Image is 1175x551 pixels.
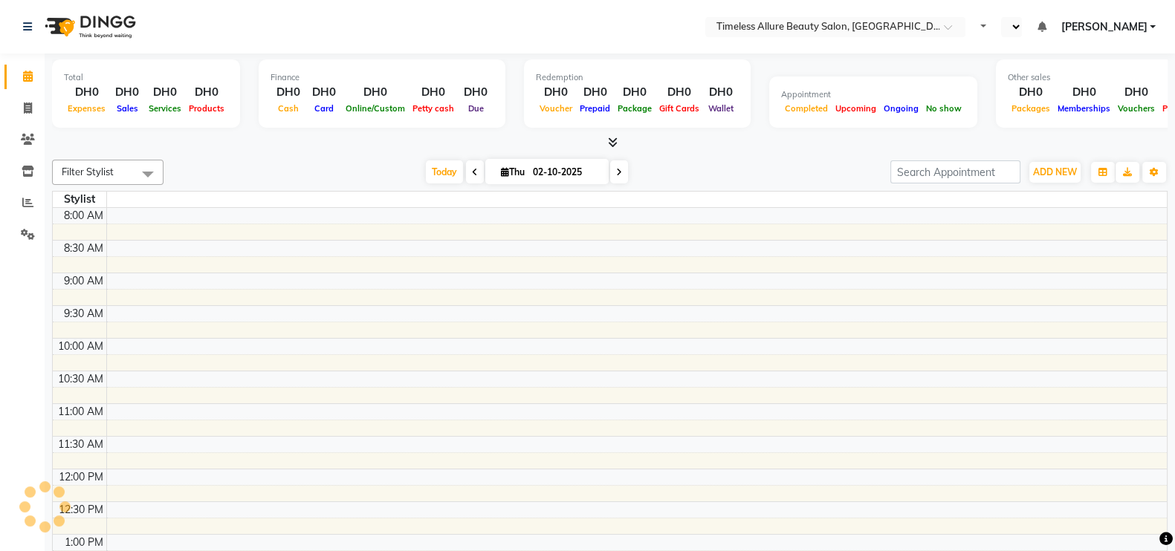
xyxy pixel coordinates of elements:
div: Finance [271,71,493,84]
span: Services [145,103,185,114]
span: Filter Stylist [62,166,114,177]
div: 1:00 PM [62,535,106,550]
div: DH0 [109,84,145,101]
div: DH0 [1114,84,1159,101]
div: Appointment [781,88,965,101]
span: [PERSON_NAME] [1061,19,1147,35]
img: logo [38,6,140,48]
div: 11:00 AM [55,404,106,420]
span: Memberships [1054,103,1114,114]
div: 8:30 AM [61,241,106,256]
span: Sales [113,103,142,114]
div: DH0 [1054,84,1114,101]
span: Card [311,103,337,114]
span: Due [465,103,488,114]
div: DH0 [271,84,306,101]
div: 11:30 AM [55,437,106,452]
span: Expenses [64,103,109,114]
div: DH0 [576,84,614,101]
div: DH0 [185,84,228,101]
div: DH0 [614,84,656,101]
div: DH0 [656,84,703,101]
span: Thu [497,166,528,177]
div: Redemption [536,71,739,84]
span: ADD NEW [1033,166,1077,177]
div: DH0 [306,84,342,101]
span: Cash [274,103,302,114]
span: Package [614,103,656,114]
span: No show [922,103,965,114]
span: Today [426,160,463,183]
input: Search Appointment [890,160,1020,183]
div: 10:00 AM [55,339,106,354]
span: Upcoming [832,103,880,114]
div: 12:00 PM [56,469,106,485]
span: Packages [1008,103,1054,114]
span: Online/Custom [342,103,409,114]
span: Prepaid [576,103,614,114]
span: Petty cash [409,103,458,114]
div: 9:30 AM [61,306,106,322]
div: 12:30 PM [56,502,106,518]
span: Voucher [536,103,576,114]
div: 9:00 AM [61,273,106,289]
span: Vouchers [1114,103,1159,114]
span: Wallet [705,103,737,114]
span: Completed [781,103,832,114]
div: DH0 [703,84,739,101]
div: 10:30 AM [55,371,106,387]
div: DH0 [64,84,109,101]
span: Ongoing [880,103,922,114]
div: Total [64,71,228,84]
div: DH0 [1008,84,1054,101]
span: Gift Cards [656,103,703,114]
div: DH0 [409,84,458,101]
button: ADD NEW [1029,162,1081,183]
input: 2025-10-02 [528,161,603,183]
span: Products [185,103,228,114]
div: DH0 [458,84,493,101]
div: DH0 [145,84,185,101]
div: DH0 [342,84,409,101]
div: 8:00 AM [61,208,106,224]
div: Stylist [53,192,106,207]
div: DH0 [536,84,576,101]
